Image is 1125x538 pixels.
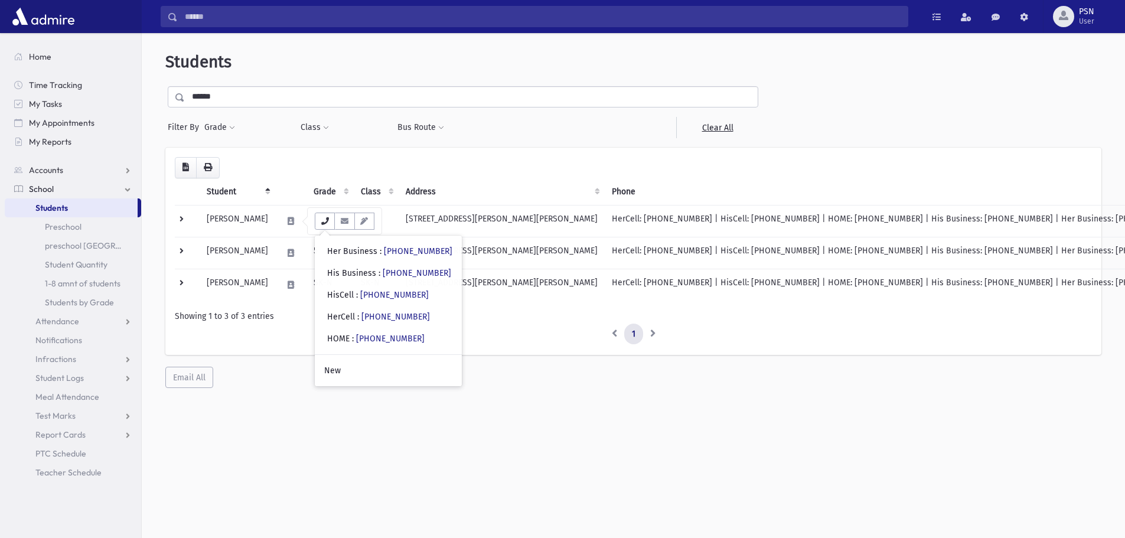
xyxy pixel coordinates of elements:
[29,118,94,128] span: My Appointments
[315,360,462,382] a: New
[360,290,429,300] a: [PHONE_NUMBER]
[379,268,380,278] span: :
[175,157,197,178] button: CSV
[9,5,77,28] img: AdmirePro
[384,246,452,256] a: [PHONE_NUMBER]
[35,316,79,327] span: Attendance
[5,425,141,444] a: Report Cards
[397,117,445,138] button: Bus Route
[29,165,63,175] span: Accounts
[5,387,141,406] a: Meal Attendance
[306,178,354,206] th: Grade: activate to sort column ascending
[5,94,141,113] a: My Tasks
[29,51,51,62] span: Home
[5,236,141,255] a: preschool [GEOGRAPHIC_DATA]
[327,332,425,345] div: HOME
[5,293,141,312] a: Students by Grade
[35,354,76,364] span: Infractions
[5,76,141,94] a: Time Tracking
[357,312,359,322] span: :
[29,184,54,194] span: School
[1079,17,1094,26] span: User
[35,448,86,459] span: PTC Schedule
[5,47,141,66] a: Home
[399,269,605,301] td: [STREET_ADDRESS][PERSON_NAME][PERSON_NAME]
[354,178,399,206] th: Class: activate to sort column ascending
[5,198,138,217] a: Students
[5,180,141,198] a: School
[29,99,62,109] span: My Tasks
[29,80,82,90] span: Time Tracking
[327,245,452,257] div: Her Business
[5,350,141,369] a: Infractions
[1079,7,1094,17] span: PSN
[5,406,141,425] a: Test Marks
[306,269,354,301] td: SK-N
[196,157,220,178] button: Print
[178,6,908,27] input: Search
[306,237,354,269] td: 5
[354,205,399,237] td: SK-N
[5,217,141,236] a: Preschool
[399,237,605,269] td: [STREET_ADDRESS][PERSON_NAME][PERSON_NAME]
[5,255,141,274] a: Student Quantity
[399,178,605,206] th: Address: activate to sort column ascending
[383,268,451,278] a: [PHONE_NUMBER]
[165,52,231,71] span: Students
[356,334,425,344] a: [PHONE_NUMBER]
[5,132,141,151] a: My Reports
[200,178,275,206] th: Student: activate to sort column descending
[35,335,82,345] span: Notifications
[5,113,141,132] a: My Appointments
[200,237,275,269] td: [PERSON_NAME]
[200,269,275,301] td: [PERSON_NAME]
[399,205,605,237] td: [STREET_ADDRESS][PERSON_NAME][PERSON_NAME]
[306,205,354,237] td: SK-N
[175,310,1092,322] div: Showing 1 to 3 of 3 entries
[35,429,86,440] span: Report Cards
[165,367,213,388] button: Email All
[327,289,429,301] div: HisCell
[5,161,141,180] a: Accounts
[676,117,758,138] a: Clear All
[29,136,71,147] span: My Reports
[380,246,381,256] span: :
[327,267,451,279] div: His Business
[35,467,102,478] span: Teacher Schedule
[5,444,141,463] a: PTC Schedule
[5,312,141,331] a: Attendance
[624,324,643,345] a: 1
[356,290,358,300] span: :
[352,334,354,344] span: :
[35,392,99,402] span: Meal Attendance
[361,312,430,322] a: [PHONE_NUMBER]
[327,311,430,323] div: HerCell
[168,121,204,133] span: Filter By
[300,117,330,138] button: Class
[5,463,141,482] a: Teacher Schedule
[5,369,141,387] a: Student Logs
[35,373,84,383] span: Student Logs
[35,203,68,213] span: Students
[35,410,76,421] span: Test Marks
[204,117,236,138] button: Grade
[354,213,374,230] button: Email Templates
[200,205,275,237] td: [PERSON_NAME]
[5,274,141,293] a: 1-8 amnt of students
[5,331,141,350] a: Notifications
